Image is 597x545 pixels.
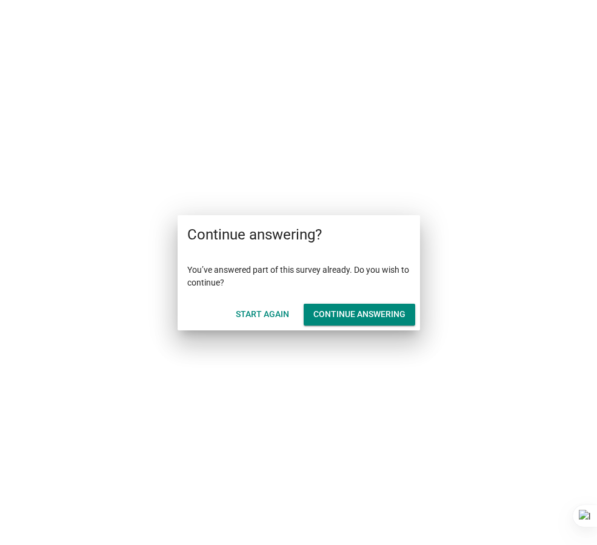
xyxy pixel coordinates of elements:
[226,304,299,326] button: Start Again
[178,254,420,299] div: You’ve answered part of this survey already. Do you wish to continue?
[236,308,289,321] div: Start Again
[178,215,420,254] div: Continue answering?
[304,304,415,326] button: Continue answering
[313,308,405,321] div: Continue answering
